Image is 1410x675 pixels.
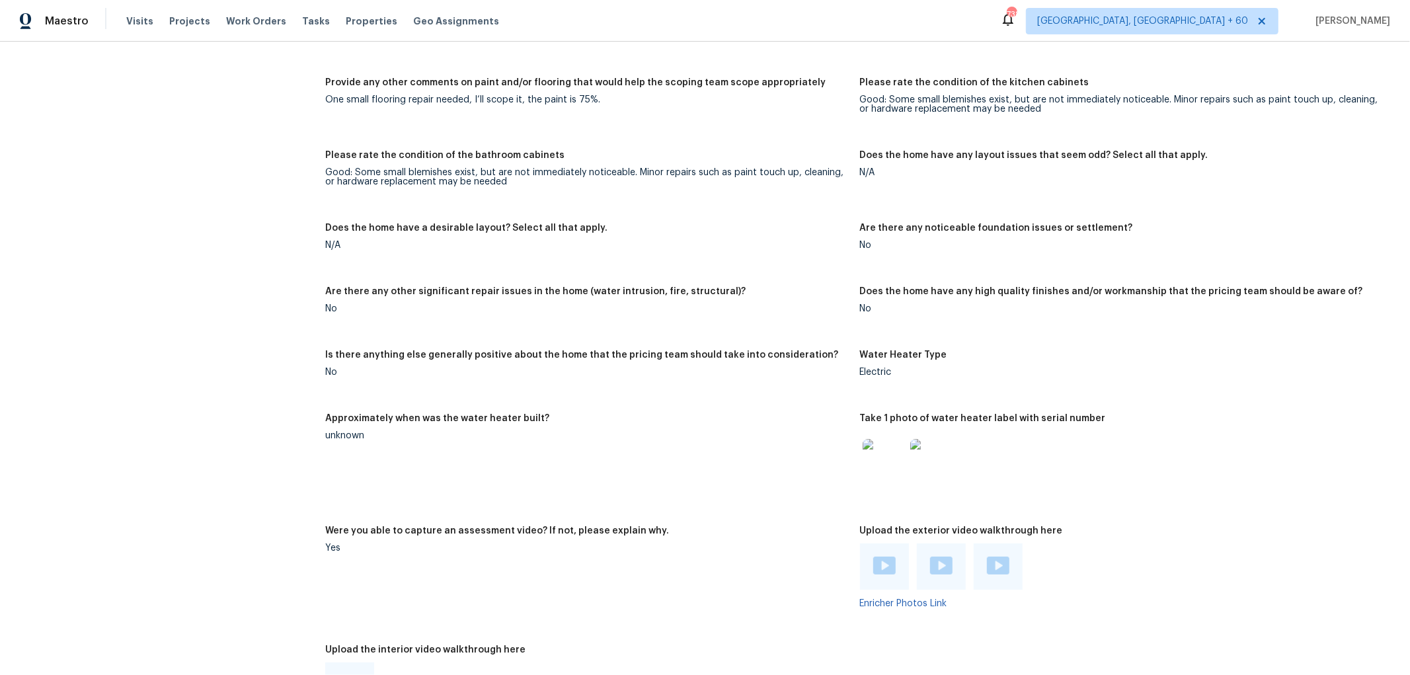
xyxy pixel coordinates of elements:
[930,557,953,576] a: Play Video
[413,15,499,28] span: Geo Assignments
[1037,15,1248,28] span: [GEOGRAPHIC_DATA], [GEOGRAPHIC_DATA] + 60
[325,645,526,655] h5: Upload the interior video walkthrough here
[325,168,849,186] div: Good: Some small blemishes exist, but are not immediately noticeable. Minor repairs such as paint...
[226,15,286,28] span: Work Orders
[325,414,549,423] h5: Approximately when was the water heater built?
[860,304,1384,313] div: No
[302,17,330,26] span: Tasks
[860,168,1384,177] div: N/A
[169,15,210,28] span: Projects
[346,15,397,28] span: Properties
[860,287,1363,296] h5: Does the home have any high quality finishes and/or workmanship that the pricing team should be a...
[325,431,849,440] div: unknown
[930,557,953,575] img: Play Video
[860,95,1384,114] div: Good: Some small blemishes exist, but are not immediately noticeable. Minor repairs such as paint...
[860,599,947,608] a: Enricher Photos Link
[860,368,1384,377] div: Electric
[987,557,1009,575] img: Play Video
[1007,8,1016,21] div: 738
[325,287,746,296] h5: Are there any other significant repair issues in the home (water intrusion, fire, structural)?
[325,304,849,313] div: No
[987,557,1009,576] a: Play Video
[45,15,89,28] span: Maestro
[873,557,896,575] img: Play Video
[860,78,1089,87] h5: Please rate the condition of the kitchen cabinets
[325,223,607,233] h5: Does the home have a desirable layout? Select all that apply.
[325,350,838,360] h5: Is there anything else generally positive about the home that the pricing team should take into c...
[325,543,849,553] div: Yes
[860,414,1106,423] h5: Take 1 photo of water heater label with serial number
[126,15,153,28] span: Visits
[860,350,947,360] h5: Water Heater Type
[325,78,826,87] h5: Provide any other comments on paint and/or flooring that would help the scoping team scope approp...
[860,223,1133,233] h5: Are there any noticeable foundation issues or settlement?
[860,241,1384,250] div: No
[325,151,565,160] h5: Please rate the condition of the bathroom cabinets
[325,95,849,104] div: One small flooring repair needed, I’ll scope it, the paint is 75%.
[325,368,849,377] div: No
[860,151,1208,160] h5: Does the home have any layout issues that seem odd? Select all that apply.
[325,526,669,536] h5: Were you able to capture an assessment video? If not, please explain why.
[873,557,896,576] a: Play Video
[325,241,849,250] div: N/A
[860,526,1063,536] h5: Upload the exterior video walkthrough here
[1310,15,1390,28] span: [PERSON_NAME]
